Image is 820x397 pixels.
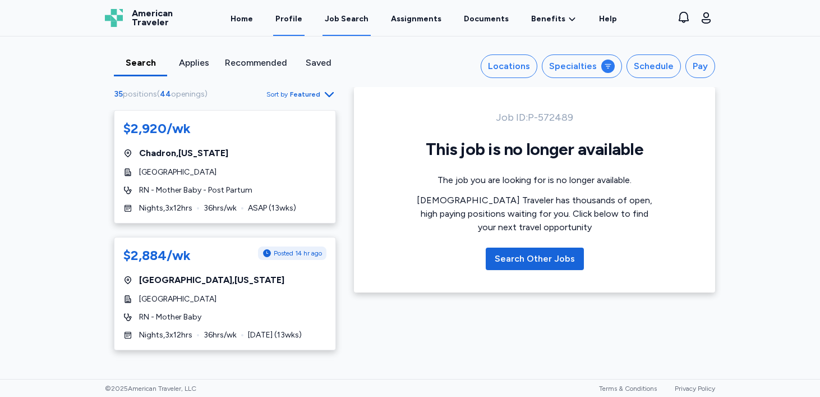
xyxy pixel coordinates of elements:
div: Schedule [634,60,674,73]
div: The job you are looking for is no longer available. [417,174,652,187]
span: © 2025 American Traveler, LLC [105,384,196,393]
span: Chadron , [US_STATE] [139,147,228,160]
div: Specialties [549,60,597,73]
a: Job Search [323,1,371,36]
span: Sort by [266,90,288,99]
span: [GEOGRAPHIC_DATA] [139,294,216,305]
div: [DEMOGRAPHIC_DATA] Traveler has thousands of open, high paying positions waiting for you. Click b... [417,194,652,234]
span: [GEOGRAPHIC_DATA] [139,167,216,178]
div: Saved [296,56,340,70]
span: 35 [114,89,123,99]
span: Benefits [531,13,565,25]
span: Posted 14 hr ago [274,249,322,258]
span: RN - Mother Baby [139,312,201,323]
a: Terms & Conditions [599,385,657,393]
span: [GEOGRAPHIC_DATA] , [US_STATE] [139,273,284,287]
button: Locations [481,54,537,78]
div: Job ID: P-572489 [417,109,652,125]
span: openings [171,89,205,99]
img: Logo [105,9,123,27]
button: Specialties [542,54,622,78]
span: 36 hrs/wk [204,203,237,214]
span: 44 [160,89,171,99]
span: ASAP ( 13 wks) [248,203,296,214]
div: Job Search [325,13,368,25]
div: Search [118,56,163,70]
button: Pay [685,54,715,78]
span: Nights , 3 x 12 hrs [139,330,192,341]
div: $2,920/wk [123,120,191,138]
a: Benefits [531,13,577,25]
button: Sort byFeatured [266,88,336,101]
button: Schedule [626,54,681,78]
div: Locations [488,60,530,73]
div: Search Other Jobs [495,252,575,266]
span: Nights , 3 x 12 hrs [139,203,192,214]
h1: This job is no longer available [417,139,652,160]
span: American Traveler [132,9,173,27]
a: Privacy Policy [675,385,715,393]
div: $2,884/wk [123,247,191,264]
span: RN - Mother Baby - Post Partum [139,185,252,196]
span: Featured [290,90,320,99]
div: Pay [693,60,708,73]
span: 36 hrs/wk [204,330,237,341]
span: [DATE] ( 13 wks) [248,330,302,341]
div: Applies [172,56,216,70]
span: positions [123,89,157,99]
div: Recommended [225,56,287,70]
button: Search Other Jobs [486,248,584,270]
a: Profile [273,1,305,36]
div: ( ) [114,89,212,100]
